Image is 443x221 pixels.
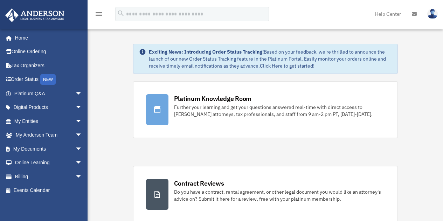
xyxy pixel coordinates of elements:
a: Billingarrow_drop_down [5,170,93,184]
i: search [117,9,125,17]
a: menu [95,12,103,18]
a: Online Learningarrow_drop_down [5,156,93,170]
a: Events Calendar [5,184,93,198]
span: arrow_drop_down [75,128,89,143]
span: arrow_drop_down [75,142,89,156]
span: arrow_drop_down [75,114,89,129]
a: My Documentsarrow_drop_down [5,142,93,156]
img: Anderson Advisors Platinum Portal [3,8,67,22]
a: Home [5,31,89,45]
img: User Pic [427,9,438,19]
span: arrow_drop_down [75,156,89,170]
a: Online Ordering [5,45,93,59]
div: Do you have a contract, rental agreement, or other legal document you would like an attorney's ad... [174,188,385,202]
div: NEW [40,74,56,85]
a: Click Here to get started! [260,63,314,69]
div: Contract Reviews [174,179,224,188]
a: My Entitiesarrow_drop_down [5,114,93,128]
i: menu [95,10,103,18]
a: Platinum Knowledge Room Further your learning and get your questions answered real-time with dire... [133,81,398,138]
a: My Anderson Teamarrow_drop_down [5,128,93,142]
strong: Exciting News: Introducing Order Status Tracking! [149,49,264,55]
span: arrow_drop_down [75,101,89,115]
div: Based on your feedback, we're thrilled to announce the launch of our new Order Status Tracking fe... [149,48,392,69]
div: Platinum Knowledge Room [174,94,252,103]
a: Digital Productsarrow_drop_down [5,101,93,115]
span: arrow_drop_down [75,170,89,184]
a: Tax Organizers [5,58,93,72]
a: Order StatusNEW [5,72,93,87]
div: Further your learning and get your questions answered real-time with direct access to [PERSON_NAM... [174,104,385,118]
span: arrow_drop_down [75,87,89,101]
a: Platinum Q&Aarrow_drop_down [5,87,93,101]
